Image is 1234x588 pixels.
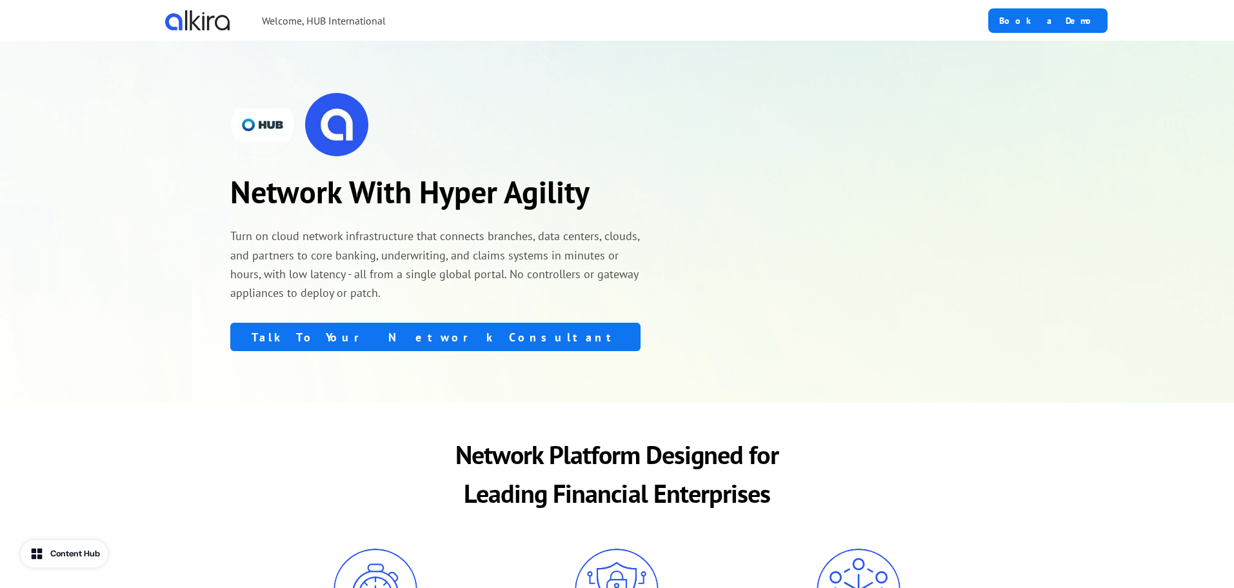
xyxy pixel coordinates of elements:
[988,8,1108,33] button: Book a Demo
[230,227,641,302] p: Turn on cloud network infrastructure that connects branches, data centers, clouds, and partners t...
[262,13,386,28] p: Welcome, HUB International
[50,547,100,560] div: Content Hub
[230,172,641,211] p: Network With Hyper Agility
[230,323,641,351] button: Talk To Your Network Consultant
[413,435,821,512] p: Network Platform Designed for Leading Financial Enterprises
[21,540,108,567] button: Content Hub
